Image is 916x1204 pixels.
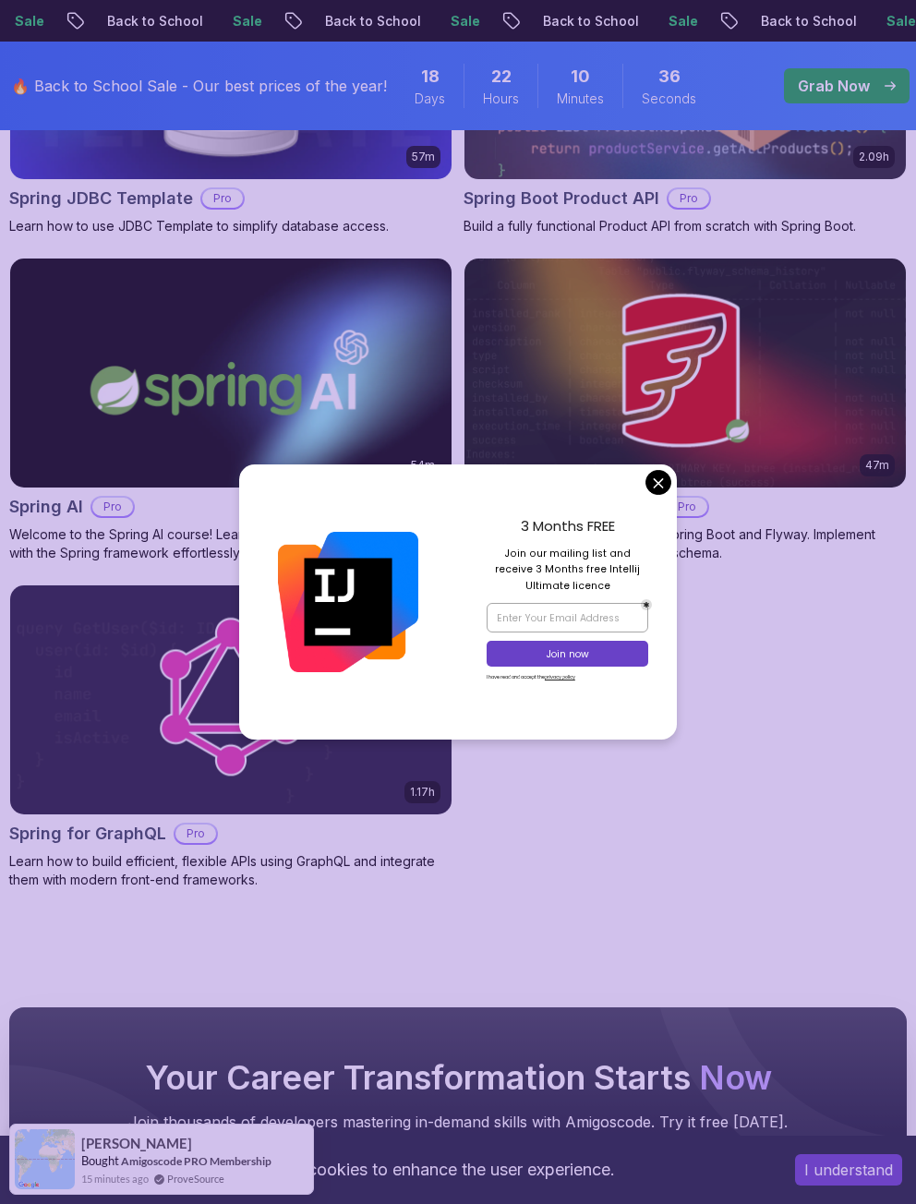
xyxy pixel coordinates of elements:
p: 1.17h [410,785,435,800]
h2: Spring AI [9,494,83,520]
span: [PERSON_NAME] [81,1136,192,1151]
h2: Spring JDBC Template [9,186,193,211]
img: Spring for GraphQL card [10,585,452,814]
p: Join thousands of developers mastering in-demand skills with Amigoscode. Try it free [DATE]. [46,1111,870,1133]
p: Pro [669,189,709,208]
p: 47m [865,458,889,473]
span: Hours [483,90,519,108]
p: Welcome to the Spring AI course! Learn to build intelligent applications with the Spring framewor... [9,525,452,562]
p: Sale [217,12,276,30]
a: ProveSource [167,1171,224,1186]
span: 22 Hours [491,64,512,90]
span: Bought [81,1153,119,1168]
span: 36 Seconds [658,64,681,90]
p: Grab Now [798,75,870,97]
img: provesource social proof notification image [15,1129,75,1189]
img: Flyway and Spring Boot card [464,259,906,488]
p: Pro [202,189,243,208]
a: Spring AI card54mSpring AIProWelcome to the Spring AI course! Learn to build intelligent applicat... [9,258,452,562]
span: 18 Days [421,64,440,90]
p: Master database migrations with Spring Boot and Flyway. Implement version control for your databa... [464,525,907,562]
p: Back to School [91,12,217,30]
img: Spring AI card [10,259,452,488]
h2: Spring for GraphQL [9,821,166,847]
button: Accept cookies [795,1154,902,1186]
p: Pro [667,498,707,516]
p: 2.09h [859,150,889,164]
p: Pro [92,498,133,516]
p: Sale [435,12,494,30]
h2: Spring Boot Product API [464,186,659,211]
span: 10 Minutes [571,64,590,90]
p: Learn how to use JDBC Template to simplify database access. [9,217,452,235]
p: Back to School [309,12,435,30]
p: Back to School [745,12,871,30]
p: Back to School [527,12,653,30]
p: 🔥 Back to School Sale - Our best prices of the year! [11,75,387,97]
p: 54m [411,458,435,473]
a: Flyway and Spring Boot card47mFlyway and Spring BootProMaster database migrations with Spring Boo... [464,258,907,562]
a: Amigoscode PRO Membership [121,1154,271,1168]
h2: Your Career Transformation Starts [46,1059,870,1096]
div: This website uses cookies to enhance the user experience. [14,1150,767,1190]
p: Sale [653,12,712,30]
span: 15 minutes ago [81,1171,149,1186]
p: Pro [175,825,216,843]
a: Spring for GraphQL card1.17hSpring for GraphQLProLearn how to build efficient, flexible APIs usin... [9,584,452,889]
span: Days [415,90,445,108]
p: Build a fully functional Product API from scratch with Spring Boot. [464,217,907,235]
span: Now [699,1057,772,1098]
span: Seconds [642,90,696,108]
p: Learn how to build efficient, flexible APIs using GraphQL and integrate them with modern front-en... [9,852,452,889]
p: 57m [412,150,435,164]
span: Minutes [557,90,604,108]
